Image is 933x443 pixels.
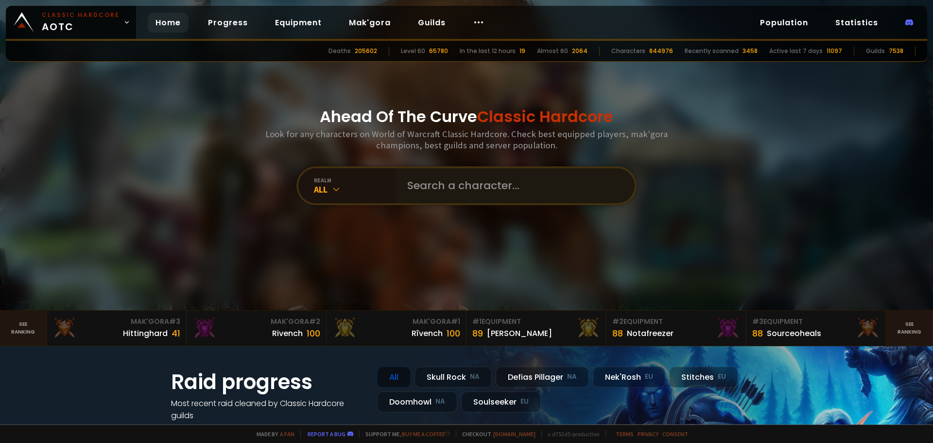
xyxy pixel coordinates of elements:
span: Support me, [359,430,450,438]
div: Doomhowl [377,391,457,412]
small: NA [435,397,445,407]
div: All [377,367,411,388]
div: 11097 [827,47,842,55]
div: Nek'Rosh [593,367,665,388]
span: # 2 [309,317,320,326]
div: Mak'Gora [52,317,180,327]
small: NA [567,372,577,382]
div: 19 [519,47,525,55]
span: Checkout [456,430,536,438]
div: In the last 12 hours [460,47,516,55]
div: All [314,184,396,195]
div: Rivench [272,327,303,339]
a: Classic HardcoreAOTC [6,6,136,39]
a: Equipment [267,13,329,33]
div: 3458 [743,47,758,55]
div: Active last 7 days [769,47,823,55]
a: Buy me a coffee [402,430,450,438]
span: v. d752d5 - production [541,430,600,438]
a: Mak'Gora#2Rivench100 [187,311,327,346]
div: Equipment [472,317,600,327]
span: # 3 [169,317,180,326]
div: 65780 [429,47,448,55]
div: Notafreezer [627,327,674,339]
div: Defias Pillager [496,367,589,388]
div: 88 [752,327,763,340]
div: 100 [307,327,320,340]
div: 89 [472,327,483,340]
div: [PERSON_NAME] [487,327,552,339]
div: 205602 [355,47,377,55]
small: EU [718,372,726,382]
div: 2064 [572,47,587,55]
span: # 1 [451,317,460,326]
input: Search a character... [401,168,623,203]
a: #3Equipment88Sourceoheals [746,311,886,346]
a: Population [752,13,816,33]
a: [DOMAIN_NAME] [493,430,536,438]
a: a fan [280,430,294,438]
div: Mak'Gora [192,317,320,327]
div: Stitches [669,367,738,388]
div: 88 [612,327,623,340]
div: Sourceoheals [767,327,821,339]
span: # 1 [472,317,482,326]
div: 7538 [889,47,903,55]
div: Guilds [866,47,885,55]
div: Deaths [328,47,351,55]
div: Rîvench [412,327,443,339]
a: Terms [616,430,634,438]
span: # 3 [752,317,763,326]
div: Level 60 [401,47,425,55]
a: #2Equipment88Notafreezer [606,311,746,346]
a: #1Equipment89[PERSON_NAME] [466,311,606,346]
div: 100 [447,327,460,340]
div: Mak'Gora [332,317,460,327]
div: Soulseeker [461,391,541,412]
div: Recently scanned [685,47,739,55]
a: Statistics [828,13,886,33]
h3: Look for any characters on World of Warcraft Classic Hardcore. Check best equipped players, mak'g... [261,128,672,151]
div: Skull Rock [415,367,492,388]
div: Characters [611,47,645,55]
small: Classic Hardcore [42,11,120,19]
a: Guilds [410,13,453,33]
div: Equipment [612,317,740,327]
a: Mak'Gora#1Rîvench100 [327,311,466,346]
span: Classic Hardcore [477,106,613,127]
div: Almost 60 [537,47,568,55]
a: Privacy [638,430,658,438]
h1: Raid progress [171,367,365,397]
a: Seeranking [886,311,933,346]
a: Mak'gora [341,13,398,33]
div: 41 [172,327,180,340]
small: EU [520,397,529,407]
a: Home [148,13,189,33]
div: Equipment [752,317,880,327]
small: NA [470,372,480,382]
a: Report a bug [308,430,346,438]
a: Progress [200,13,256,33]
div: 844976 [649,47,673,55]
a: Consent [662,430,688,438]
span: # 2 [612,317,623,326]
h1: Ahead Of The Curve [320,105,613,128]
h4: Most recent raid cleaned by Classic Hardcore guilds [171,397,365,422]
a: See all progress [171,422,234,433]
a: Mak'Gora#3Hittinghard41 [47,311,187,346]
span: Made by [251,430,294,438]
div: realm [314,177,396,184]
span: AOTC [42,11,120,34]
small: EU [645,372,653,382]
div: Hittinghard [123,327,168,339]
